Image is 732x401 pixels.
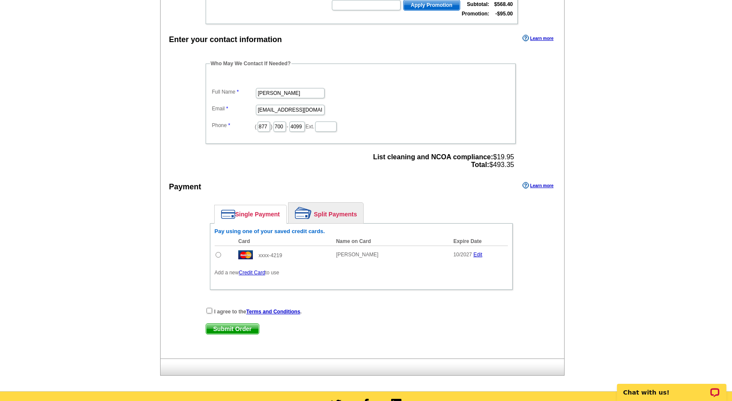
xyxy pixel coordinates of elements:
[215,228,508,235] h6: Pay using one of your saved credit cards.
[215,269,508,276] p: Add a new to use
[289,203,363,223] a: Split Payments
[449,237,508,246] th: Expire Date
[336,252,379,258] span: [PERSON_NAME]
[238,250,253,259] img: mast.gif
[467,1,489,7] strong: Subtotal:
[212,122,255,129] label: Phone
[522,35,553,42] a: Learn more
[169,181,201,193] div: Payment
[215,205,286,223] a: Single Payment
[332,237,449,246] th: Name on Card
[494,1,513,7] strong: $568.40
[210,119,511,133] dd: ( ) - Ext.
[453,252,472,258] span: 10/2027
[239,270,265,276] a: Credit Card
[212,105,255,112] label: Email
[471,161,489,168] strong: Total:
[214,309,302,315] strong: I agree to the .
[221,210,235,219] img: single-payment.png
[295,207,312,219] img: split-payment.png
[462,11,489,17] strong: Promotion:
[611,374,732,401] iframe: LiveChat chat widget
[234,237,332,246] th: Card
[258,252,282,258] span: xxxx-4219
[210,60,292,67] legend: Who May We Contact If Needed?
[522,182,553,189] a: Learn more
[212,88,255,96] label: Full Name
[206,324,259,334] span: Submit Order
[495,11,513,17] strong: -$95.00
[474,252,483,258] a: Edit
[246,309,301,315] a: Terms and Conditions
[169,34,282,46] div: Enter your contact information
[373,153,493,161] strong: List cleaning and NCOA compliance:
[373,153,514,169] span: $19.95 $493.35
